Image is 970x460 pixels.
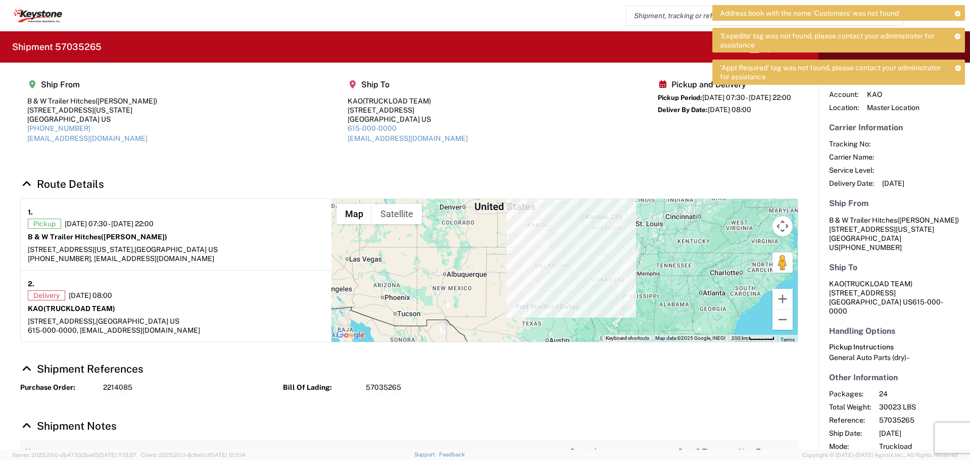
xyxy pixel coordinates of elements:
h5: Ship From [829,198,959,208]
a: [EMAIL_ADDRESS][DOMAIN_NAME] [27,134,148,142]
a: Feedback [439,451,465,457]
span: [STREET_ADDRESS], [28,317,96,325]
span: [DATE] 11:13:37 [99,452,136,458]
button: Show street map [336,204,372,224]
span: [GEOGRAPHIC_DATA] US [134,245,218,253]
strong: 1. [28,206,33,219]
a: [EMAIL_ADDRESS][DOMAIN_NAME] [348,134,468,142]
span: Deliver By Date: [658,106,708,114]
span: (TRUCKLOAD TEAM) [43,304,115,313]
span: 57035265 [879,416,965,425]
span: Pickup Period: [658,94,702,101]
address: [GEOGRAPHIC_DATA] US [829,279,959,316]
span: [DATE] [879,429,965,438]
span: 30023 LBS [879,402,965,412]
h5: Pickup and Delivery [658,80,791,89]
span: Pickup [28,219,61,229]
span: 57035265 [366,383,401,392]
span: [DATE] 07:30 - [DATE] 22:00 [702,93,791,101]
div: [STREET_ADDRESS] [348,106,468,115]
button: Zoom out [772,310,793,330]
span: (TRUCKLOAD TEAM) [844,280,912,288]
span: Mode: [829,442,871,451]
button: Map camera controls [772,216,793,236]
span: B & W Trailer Hitches [829,216,897,224]
span: Reference: [829,416,871,425]
span: 'Appt Required' tag was not found, please contact your administrator for assistance [720,63,948,81]
span: KAO [867,90,919,99]
span: ([PERSON_NAME]) [95,97,157,105]
button: Keyboard shortcuts [606,335,649,342]
button: Map Scale: 200 km per 47 pixels [729,335,778,342]
a: Hide Details [20,178,104,190]
span: Server: 2025.20.0-db47332bad5 [12,452,136,458]
h5: Other Information [829,373,959,382]
a: 615-000-0000 [348,124,397,132]
strong: KAO [28,304,115,313]
div: B & W Trailer Hitches [27,96,157,106]
button: Drag Pegman onto the map to open Street View [772,252,793,273]
h5: Ship To [829,263,959,272]
span: Tracking No: [829,139,874,148]
a: Open this area in Google Maps (opens a new window) [334,329,367,342]
div: [PHONE_NUMBER], [EMAIL_ADDRESS][DOMAIN_NAME] [28,254,324,263]
span: [DATE] 12:11:14 [209,452,246,458]
span: [DATE] 07:30 - [DATE] 22:00 [65,219,154,228]
span: [DATE] 08:00 [69,291,112,300]
h2: Shipment 57035265 [12,41,102,53]
span: [STREET_ADDRESS][US_STATE] [829,225,934,233]
span: Packages: [829,389,871,398]
span: Delivery Date: [829,179,874,188]
span: Total Weight: [829,402,871,412]
div: KAO [348,96,468,106]
img: Google [334,329,367,342]
div: [STREET_ADDRESS][US_STATE] [27,106,157,115]
span: Master Location [867,103,919,112]
span: Address book with the name 'Customers' was not found [720,9,899,18]
span: Account: [829,90,859,99]
span: Service Level: [829,166,874,175]
span: ([PERSON_NAME]) [897,216,959,224]
div: [GEOGRAPHIC_DATA] US [348,115,468,124]
a: Support [414,451,440,457]
span: [PHONE_NUMBER] [839,243,902,251]
a: Hide Details [20,420,117,432]
div: 615-000-0000, [EMAIL_ADDRESS][DOMAIN_NAME] [28,326,324,335]
span: [DATE] 08:00 [708,106,751,114]
h5: Ship From [27,80,157,89]
div: [GEOGRAPHIC_DATA] US [27,115,157,124]
span: ([PERSON_NAME]) [101,233,167,241]
h5: Carrier Information [829,123,959,132]
span: Client: 2025.20.0-8c6e0cf [141,452,246,458]
span: Ship Date: [829,429,871,438]
span: Delivery [28,290,65,300]
input: Shipment, tracking or reference number [626,6,888,25]
a: Terms [781,337,795,342]
span: Location: [829,103,859,112]
h5: Handling Options [829,326,959,336]
h5: Ship To [348,80,468,89]
button: Zoom in [772,289,793,309]
span: KAO [STREET_ADDRESS] [829,280,912,297]
span: [STREET_ADDRESS][US_STATE], [28,245,134,253]
span: 24 [879,389,965,398]
span: Carrier Name: [829,152,874,162]
span: Truckload [879,442,965,451]
strong: 2. [28,278,34,290]
strong: Purchase Order: [20,383,96,392]
span: 200 km [732,335,749,341]
span: Map data ©2025 Google, INEGI [655,335,725,341]
a: Hide Details [20,363,143,375]
span: [DATE] [882,179,904,188]
span: [GEOGRAPHIC_DATA] US [96,317,179,325]
div: General Auto Parts (dry) - [829,353,959,362]
strong: Bill Of Lading: [283,383,359,392]
h6: Pickup Instructions [829,343,959,351]
span: 'Expedite' tag was not found, please contact your administrator for assistance [720,31,948,49]
span: 2214085 [103,383,132,392]
button: Show satellite imagery [372,204,422,224]
strong: B & W Trailer Hitches [28,233,167,241]
a: [PHONE_NUMBER] [27,124,90,132]
span: Copyright © [DATE]-[DATE] Agistix Inc., All Rights Reserved [802,450,958,459]
span: 615-000-0000 [829,298,943,315]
